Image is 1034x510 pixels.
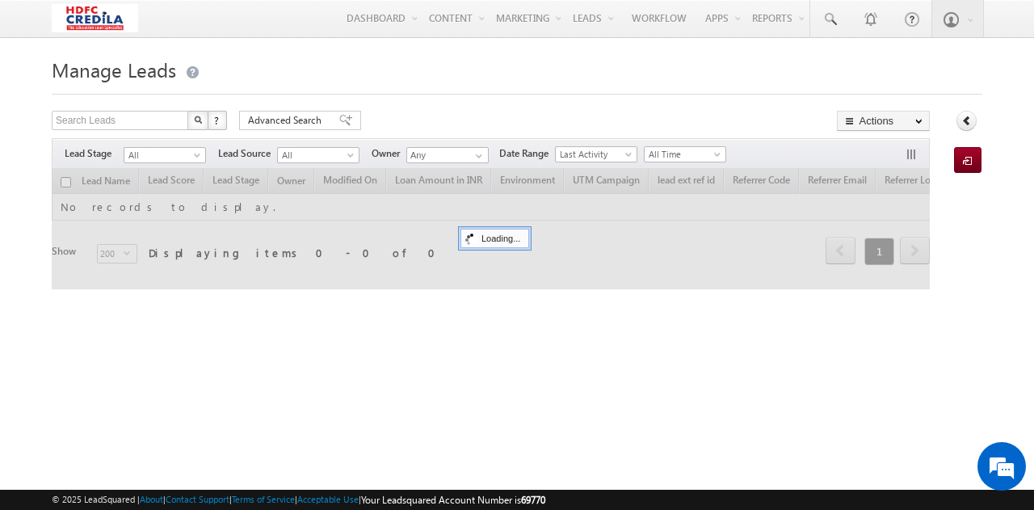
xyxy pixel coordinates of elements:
span: Lead Source [218,146,277,161]
img: Custom Logo [52,4,138,32]
span: All [124,148,201,162]
span: Your Leadsquared Account Number is [361,494,545,506]
span: Date Range [499,146,555,161]
input: Type to Search [406,147,489,163]
a: Contact Support [166,494,229,504]
a: Terms of Service [232,494,295,504]
a: Acceptable Use [297,494,359,504]
a: All [277,147,359,163]
a: Show All Items [467,148,487,164]
a: All Time [644,146,726,162]
img: Search [194,116,202,124]
span: © 2025 LeadSquared | | | | | [52,492,545,508]
span: All Time [645,147,721,162]
span: Last Activity [556,147,633,162]
button: Actions [837,111,930,131]
span: Manage Leads [52,57,176,82]
a: All [124,147,206,163]
span: Advanced Search [248,113,326,128]
span: Owner [372,146,406,161]
span: 69770 [521,494,545,506]
div: Loading... [460,229,529,248]
span: All [278,148,355,162]
span: Lead Stage [65,146,124,161]
a: Last Activity [555,146,637,162]
span: ? [214,113,221,127]
a: About [140,494,163,504]
button: ? [208,111,227,130]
